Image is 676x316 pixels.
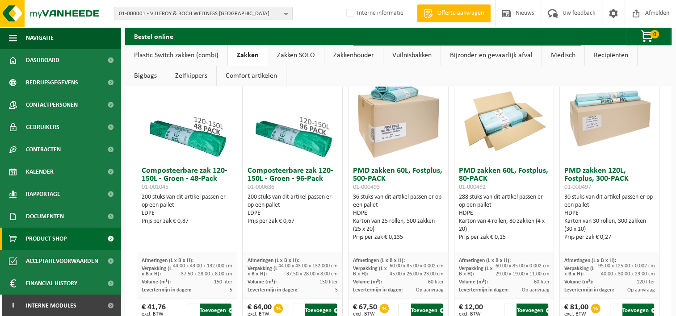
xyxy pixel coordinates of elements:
[125,45,227,66] a: Plastic Switch zakken (combi)
[565,73,655,162] img: 01-000497
[142,287,191,293] span: Levertermijn in dagen:
[344,7,403,20] label: Interne informatie
[564,217,655,233] div: Karton van 30 rollen, 300 zakken (30 x 10)
[459,287,508,293] span: Levertermijn in dagen:
[428,279,444,285] span: 60 liter
[390,263,444,269] span: 60.00 x 85.00 x 0.002 cm
[26,94,78,116] span: Contactpersonen
[626,27,671,45] button: 0
[521,287,549,293] span: Op aanvraag
[650,30,659,38] span: 0
[353,184,380,191] span: 01-000493
[564,209,655,217] div: HDPE
[390,271,444,277] span: 45.00 x 26.00 x 23.00 cm
[125,66,166,86] a: Bigbags
[142,73,231,162] img: 01-001045
[26,49,59,71] span: Dashboard
[459,73,549,162] img: 01-000492
[119,7,281,21] span: 01-000001 - VILLEROY & BOCH WELLNESS [GEOGRAPHIC_DATA]
[459,193,550,241] div: 288 stuks van dit artikel passen er op een pallet
[319,279,338,285] span: 150 liter
[564,287,614,293] span: Levertermijn in dagen:
[142,217,232,225] div: Prijs per zak € 0,87
[601,271,655,277] span: 40.00 x 30.00 x 23.00 cm
[353,279,382,285] span: Volume (m³):
[125,27,182,45] h2: Bestel online
[142,167,232,191] h3: Composteerbare zak 120-150L - Groen - 48-Pack
[459,233,550,241] div: Prijs per zak € 0,15
[142,193,232,225] div: 200 stuks van dit artikel passen er op een pallet
[441,45,542,66] a: Bijzonder en gevaarlijk afval
[564,184,591,191] span: 01-000497
[416,287,444,293] span: Op aanvraag
[627,287,655,293] span: Op aanvraag
[247,167,338,191] h3: Composteerbare zak 120-150L - Groen - 96-Pack
[142,266,172,277] span: Verpakking (L x B x H):
[247,184,274,191] span: 01-000686
[142,184,168,191] span: 01-001045
[278,263,338,269] span: 44.00 x 43.00 x 132.000 cm
[247,266,277,277] span: Verpakking (L x B x H):
[247,209,338,217] div: LDPE
[353,258,405,263] span: Afmetingen (L x B x H):
[166,66,216,86] a: Zelfkippers
[286,271,338,277] span: 37.50 x 28.00 x 8.00 cm
[268,45,324,66] a: Zakken SOLO
[26,71,78,94] span: Bedrijfsgegevens
[564,279,593,285] span: Volume (m³):
[214,279,232,285] span: 150 liter
[173,263,232,269] span: 44.00 x 43.00 x 132.000 cm
[459,167,550,191] h3: PMD zakken 60L, Fostplus, 80-PACK
[459,279,488,285] span: Volume (m³):
[533,279,549,285] span: 60 liter
[435,9,486,18] span: Offerte aanvragen
[637,279,655,285] span: 120 liter
[564,258,616,263] span: Afmetingen (L x B x H):
[217,66,286,86] a: Comfort artikelen
[564,233,655,241] div: Prijs per zak € 0,27
[353,217,444,233] div: Karton van 25 rollen, 500 zakken (25 x 20)
[247,258,299,263] span: Afmetingen (L x B x H):
[459,266,493,277] span: Verpakking (L x B x H):
[353,233,444,241] div: Prijs per zak € 0,135
[230,287,232,293] span: 5
[353,167,444,191] h3: PMD zakken 60L, Fostplus, 500-PACK
[459,209,550,217] div: HDPE
[353,209,444,217] div: HDPE
[564,167,655,191] h3: PMD zakken 120L, Fostplus, 300-PACK
[26,138,61,161] span: Contracten
[247,287,297,293] span: Levertermijn in dagen:
[585,45,637,66] a: Recipiënten
[142,209,232,217] div: LDPE
[353,193,444,241] div: 36 stuks van dit artikel passen er op een pallet
[353,73,443,162] img: 01-000493
[228,45,268,66] a: Zakken
[542,45,584,66] a: Medisch
[383,45,441,66] a: Vuilnisbakken
[598,263,655,269] span: 95.00 x 125.00 x 0.002 cm
[26,272,77,295] span: Financial History
[142,279,171,285] span: Volume (m³):
[26,161,54,183] span: Kalender
[26,183,60,205] span: Rapportage
[459,217,550,233] div: Karton van 4 rollen, 80 zakken (4 x 20)
[459,258,511,263] span: Afmetingen (L x B x H):
[142,258,193,263] span: Afmetingen (L x B x H):
[564,193,655,241] div: 30 stuks van dit artikel passen er op een pallet
[26,27,54,49] span: Navigatie
[26,250,98,272] span: Acceptatievoorwaarden
[247,279,276,285] span: Volume (m³):
[564,266,594,277] span: Verpakking (L x B x H):
[248,73,337,162] img: 01-000686
[353,287,403,293] span: Levertermijn in dagen:
[26,116,59,138] span: Gebruikers
[495,271,549,277] span: 29.00 x 19.00 x 11.00 cm
[26,205,64,228] span: Documenten
[495,263,549,269] span: 60.00 x 85.00 x 0.002 cm
[324,45,383,66] a: Zakkenhouder
[114,7,293,20] button: 01-000001 - VILLEROY & BOCH WELLNESS [GEOGRAPHIC_DATA]
[247,217,338,225] div: Prijs per zak € 0,67
[181,271,232,277] span: 37.50 x 28.00 x 8.00 cm
[335,287,338,293] span: 5
[247,193,338,225] div: 200 stuks van dit artikel passen er op een pallet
